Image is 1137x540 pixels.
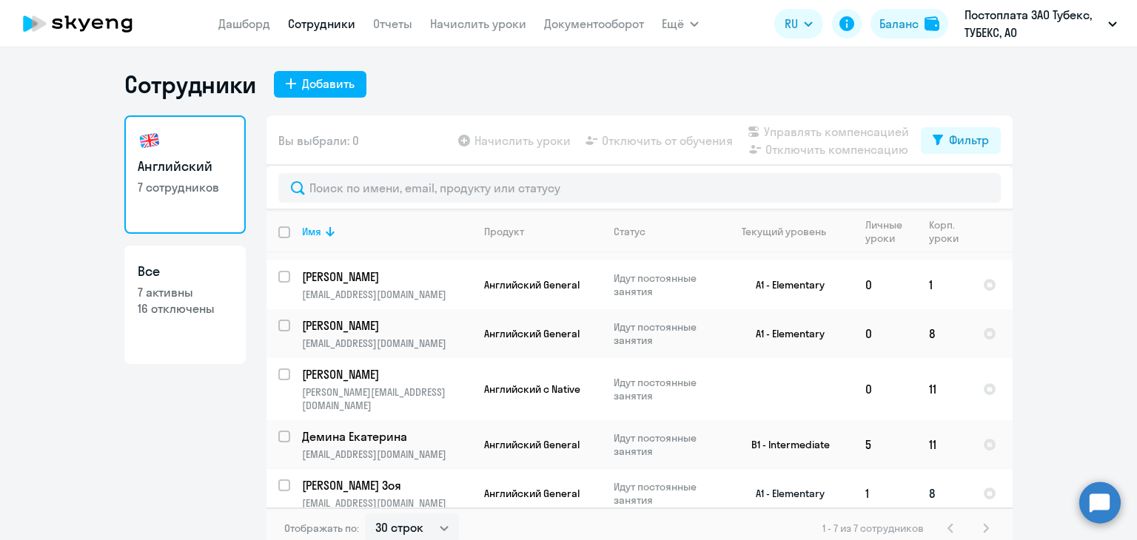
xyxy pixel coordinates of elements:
a: Начислить уроки [430,16,526,31]
div: Добавить [302,75,355,92]
div: Статус [614,225,645,238]
button: RU [774,9,823,38]
span: 1 - 7 из 7 сотрудников [822,522,924,535]
td: B1 - Intermediate [716,420,853,469]
div: Статус [614,225,715,238]
span: Английский General [484,438,580,451]
a: [PERSON_NAME] [302,269,472,285]
p: [EMAIL_ADDRESS][DOMAIN_NAME] [302,337,472,350]
td: 8 [917,469,971,518]
td: 1 [853,469,917,518]
div: Имя [302,225,472,238]
td: 1 [917,260,971,309]
input: Поиск по имени, email, продукту или статусу [278,173,1001,203]
p: 7 активны [138,284,232,300]
p: 7 сотрудников [138,179,232,195]
div: Текущий уровень [742,225,826,238]
button: Добавить [274,71,366,98]
a: [PERSON_NAME] [302,317,472,334]
div: Баланс [879,15,919,33]
span: RU [785,15,798,33]
p: Идут постоянные занятия [614,320,715,347]
td: 0 [853,260,917,309]
button: Ещё [662,9,699,38]
p: [EMAIL_ADDRESS][DOMAIN_NAME] [302,288,472,301]
img: balance [925,16,939,31]
td: 8 [917,309,971,358]
span: Отображать по: [284,522,359,535]
td: A1 - Elementary [716,309,853,358]
button: Фильтр [921,127,1001,154]
p: Демина Екатерина [302,428,469,445]
div: Корп. уроки [929,218,961,245]
td: A1 - Elementary [716,469,853,518]
p: [PERSON_NAME][EMAIL_ADDRESS][DOMAIN_NAME] [302,385,472,412]
a: Отчеты [373,16,412,31]
p: Идут постоянные занятия [614,480,715,507]
p: 16 отключены [138,300,232,317]
a: Все7 активны16 отключены [124,246,246,364]
a: Демина Екатерина [302,428,472,445]
div: Продукт [484,225,601,238]
div: Фильтр [949,131,989,149]
span: Английский General [484,487,580,500]
p: Идут постоянные занятия [614,376,715,402]
div: Текущий уровень [728,225,853,238]
td: 11 [917,420,971,469]
span: Английский с Native [484,382,580,396]
div: Личные уроки [865,218,907,245]
td: 0 [853,358,917,420]
p: Постоплата ЗАО Тубекс, ТУБЕКС, АО [965,6,1102,41]
a: Английский7 сотрудников [124,115,246,234]
p: [PERSON_NAME] [302,317,469,334]
a: Сотрудники [288,16,355,31]
td: 0 [853,309,917,358]
div: Личные уроки [865,218,916,245]
h1: Сотрудники [124,70,256,99]
p: Идут постоянные занятия [614,271,715,298]
div: Корп. уроки [929,218,970,245]
div: Продукт [484,225,524,238]
p: [EMAIL_ADDRESS][DOMAIN_NAME] [302,496,472,510]
span: Ещё [662,15,684,33]
a: Дашборд [218,16,270,31]
div: Имя [302,225,321,238]
button: Балансbalance [871,9,948,38]
span: Английский General [484,327,580,340]
span: Английский General [484,278,580,291]
p: [EMAIL_ADDRESS][DOMAIN_NAME] [302,448,472,461]
span: Вы выбрали: 0 [278,132,359,149]
td: A1 - Elementary [716,260,853,309]
img: english [138,129,161,152]
h3: Все [138,262,232,281]
p: Идут постоянные занятия [614,431,715,458]
p: [PERSON_NAME] Зоя [302,477,469,493]
p: [PERSON_NAME] [302,269,469,285]
h3: Английский [138,157,232,176]
p: [PERSON_NAME] [302,366,469,382]
a: Документооборот [544,16,644,31]
a: [PERSON_NAME] [302,366,472,382]
td: 11 [917,358,971,420]
td: 5 [853,420,917,469]
button: Постоплата ЗАО Тубекс, ТУБЕКС, АО [957,6,1124,41]
a: [PERSON_NAME] Зоя [302,477,472,493]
